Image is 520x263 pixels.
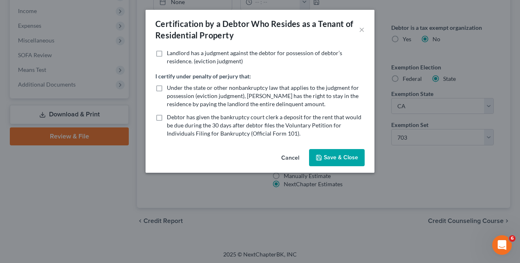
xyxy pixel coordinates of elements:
iframe: Intercom live chat [492,235,512,255]
button: Save & Close [309,149,365,166]
div: Certification by a Debtor Who Resides as a Tenant of Residential Property [155,18,359,41]
span: 6 [509,235,516,242]
span: Landlord has a judgment against the debtor for possession of debtor’s residence. (eviction judgment) [167,49,342,65]
span: Under the state or other nonbankruptcy law that applies to the judgment for possession (eviction ... [167,84,359,107]
label: I certify under penalty of perjury that: [155,72,251,80]
button: Cancel [275,150,306,166]
button: × [359,25,365,34]
span: Debtor has given the bankruptcy court clerk a deposit for the rent that would be due during the 3... [167,114,361,137]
